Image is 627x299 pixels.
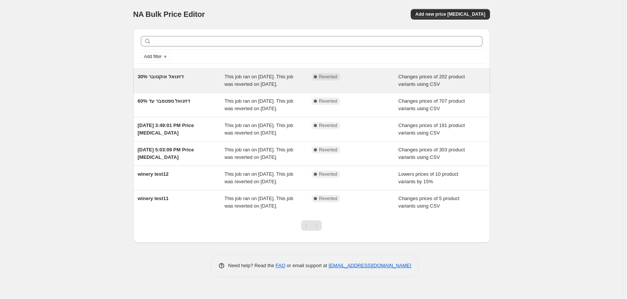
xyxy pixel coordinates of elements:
[398,171,458,184] span: Lowers prices of 10 product variants by 15%
[398,123,465,136] span: Changes prices of 191 product variants using CSV
[225,123,293,136] span: This job ran on [DATE]. This job was reverted on [DATE].
[144,54,162,60] span: Add filter
[411,9,490,19] button: Add new price [MEDICAL_DATA]
[225,98,293,111] span: This job ran on [DATE]. This job was reverted on [DATE].
[319,171,338,177] span: Reverted
[228,263,276,268] span: Need help? Read the
[319,123,338,129] span: Reverted
[138,123,194,136] span: [DATE] 3:49:01 PM Price [MEDICAL_DATA]
[225,74,293,87] span: This job ran on [DATE]. This job was reverted on [DATE].
[225,196,293,209] span: This job ran on [DATE]. This job was reverted on [DATE].
[398,74,465,87] span: Changes prices of 202 product variants using CSV
[398,98,465,111] span: Changes prices of 707 product variants using CSV
[133,10,205,18] span: NA Bulk Price Editor
[319,147,338,153] span: Reverted
[319,98,338,104] span: Reverted
[138,147,194,160] span: [DATE] 5:03:09 PM Price [MEDICAL_DATA]
[276,263,285,268] a: FAQ
[225,171,293,184] span: This job ran on [DATE]. This job was reverted on [DATE].
[138,171,169,177] span: winery test12
[301,220,322,231] nav: Pagination
[141,52,171,61] button: Add filter
[319,74,338,80] span: Reverted
[329,263,411,268] a: [EMAIL_ADDRESS][DOMAIN_NAME]
[138,196,169,201] span: winery test11
[415,11,485,17] span: Add new price [MEDICAL_DATA]
[319,196,338,202] span: Reverted
[398,147,465,160] span: Changes prices of 303 product variants using CSV
[398,196,460,209] span: Changes prices of 5 product variants using CSV
[225,147,293,160] span: This job ran on [DATE]. This job was reverted on [DATE].
[138,74,184,79] span: דזיגואל אוקטובר 30%
[138,98,190,104] span: דזיגואל ספטמבר עד 60%
[285,263,329,268] span: or email support at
